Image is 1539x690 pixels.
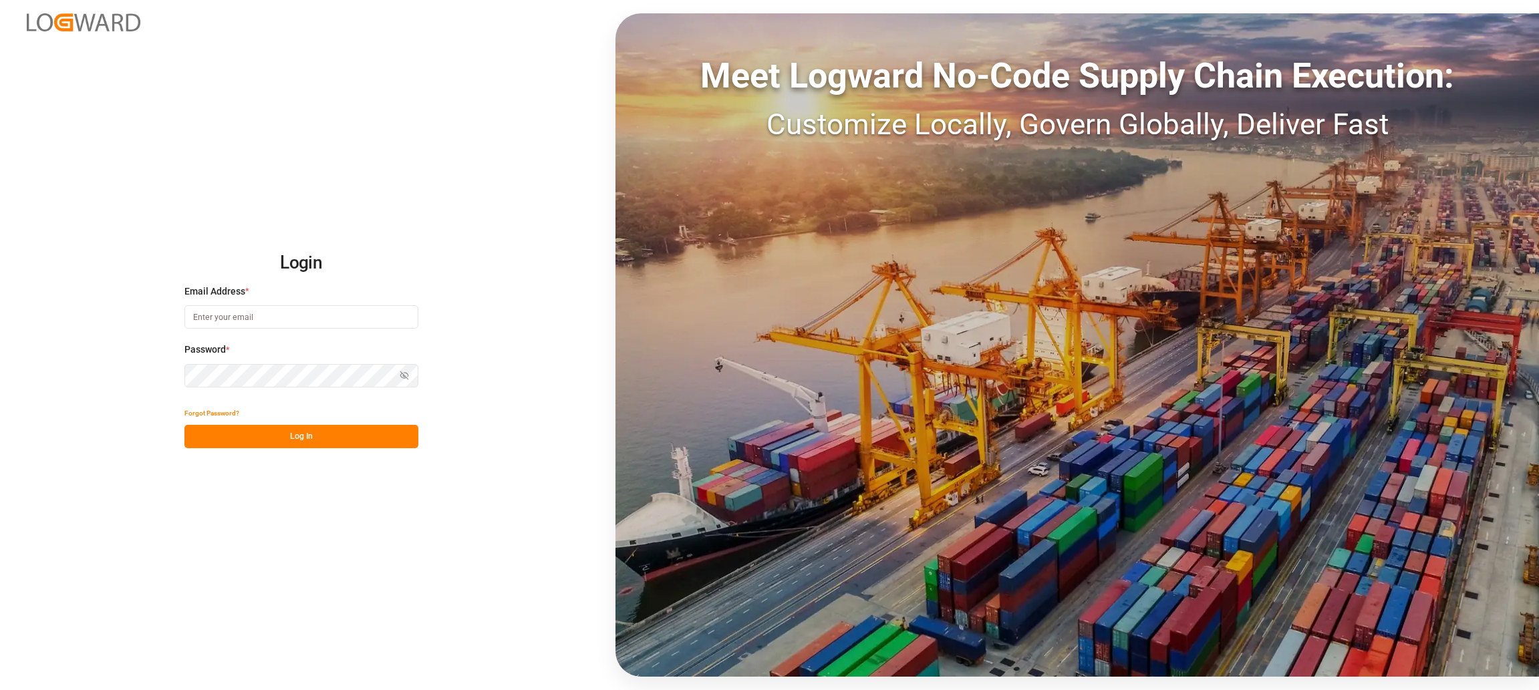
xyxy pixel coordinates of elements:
[184,305,418,329] input: Enter your email
[184,242,418,285] h2: Login
[184,285,245,299] span: Email Address
[615,102,1539,146] div: Customize Locally, Govern Globally, Deliver Fast
[184,425,418,448] button: Log In
[184,401,239,425] button: Forgot Password?
[615,50,1539,102] div: Meet Logward No-Code Supply Chain Execution:
[27,13,140,31] img: Logward_new_orange.png
[184,343,226,357] span: Password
